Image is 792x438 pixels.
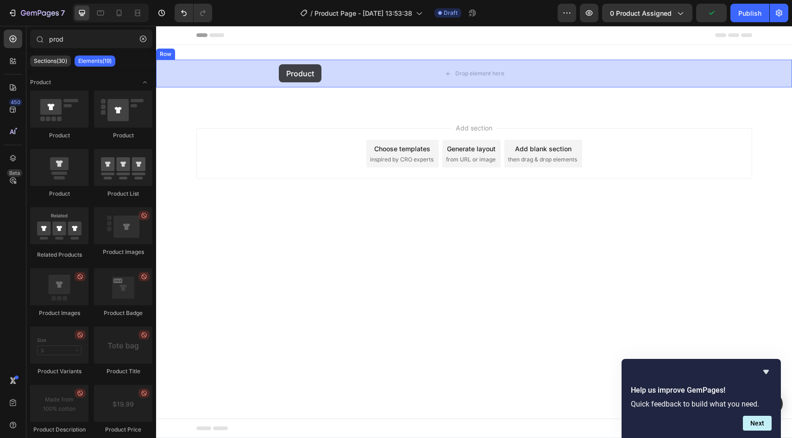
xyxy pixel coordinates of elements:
p: Elements(19) [78,57,112,65]
span: Product [30,78,51,86]
div: Product Title [94,367,152,376]
div: Product Variants [30,367,88,376]
div: Product Description [30,426,88,434]
div: Product Images [94,248,152,256]
div: Product Badge [94,309,152,317]
iframe: To enrich screen reader interactions, please activate Accessibility in Grammarly extension settings [156,26,792,438]
div: Product List [94,190,152,198]
button: 7 [4,4,69,22]
div: Help us improve GemPages! [631,366,772,431]
div: Related Products [30,251,88,259]
span: 0 product assigned [610,8,672,18]
button: Next question [743,416,772,431]
h2: Help us improve GemPages! [631,385,772,396]
span: / [310,8,313,18]
p: 7 [61,7,65,19]
span: Toggle open [138,75,152,90]
input: Search Sections & Elements [30,30,152,48]
div: Undo/Redo [175,4,212,22]
span: Draft [444,9,458,17]
button: Publish [730,4,769,22]
div: Product [30,131,88,140]
div: Product Images [30,309,88,317]
span: Product Page - [DATE] 13:53:38 [314,8,412,18]
div: 450 [9,99,22,106]
div: Beta [7,169,22,177]
button: Hide survey [761,366,772,377]
p: Sections(30) [34,57,67,65]
div: Product [94,131,152,140]
div: Product [30,190,88,198]
p: Quick feedback to build what you need. [631,400,772,408]
button: 0 product assigned [602,4,692,22]
div: Product Price [94,426,152,434]
div: Publish [738,8,761,18]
